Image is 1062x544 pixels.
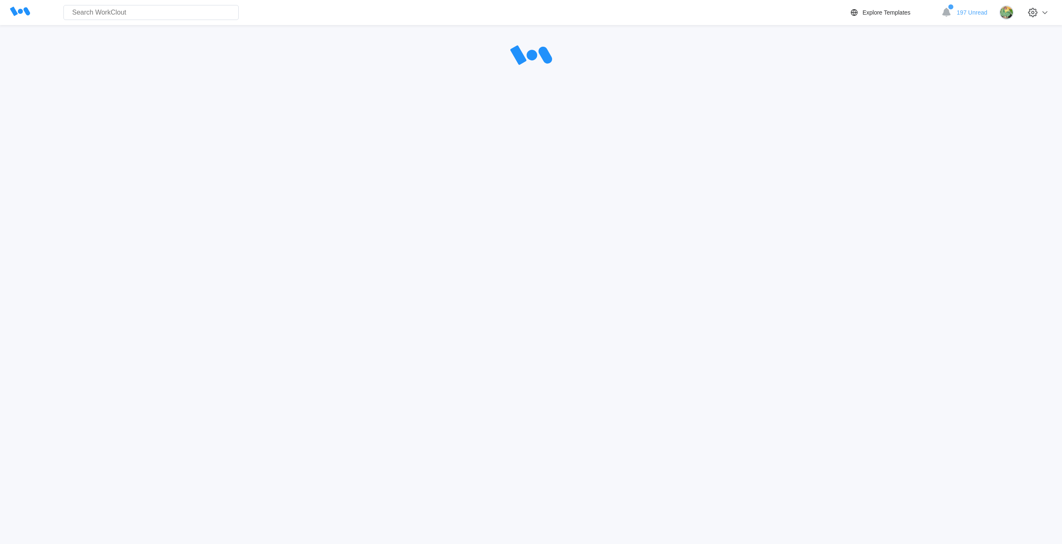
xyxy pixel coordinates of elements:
[63,5,239,20] input: Search WorkClout
[999,5,1014,20] img: images.jpg
[863,9,911,16] div: Explore Templates
[849,8,937,18] a: Explore Templates
[957,9,987,16] span: 197 Unread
